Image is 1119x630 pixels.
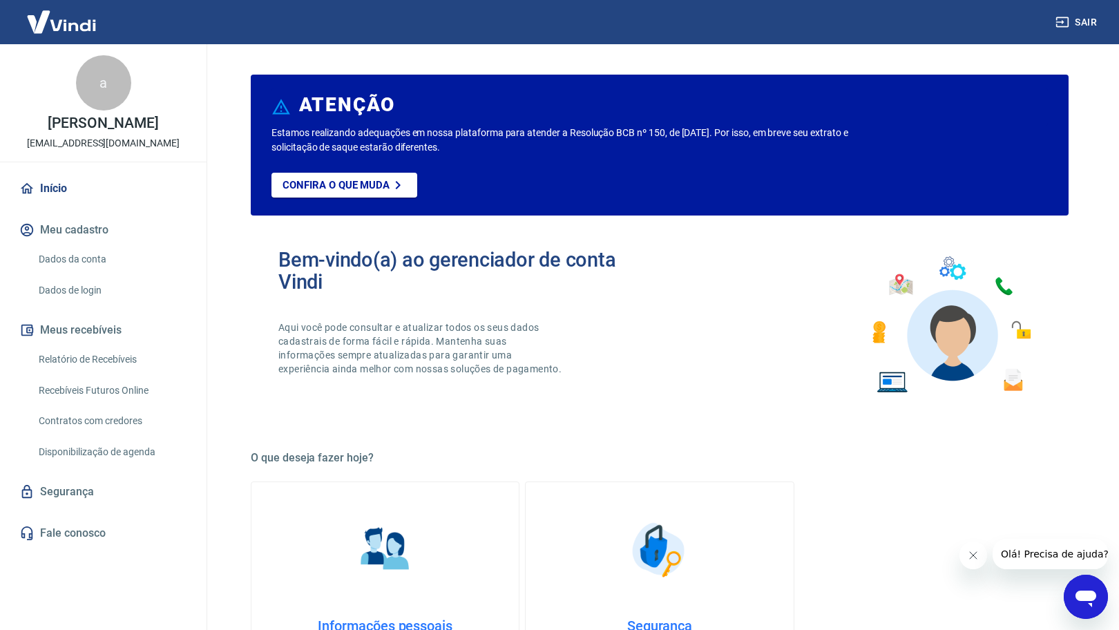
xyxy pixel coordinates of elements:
[271,126,892,155] p: Estamos realizando adequações em nossa plataforma para atender a Resolução BCB nº 150, de [DATE]....
[33,438,190,466] a: Disponibilização de agenda
[271,173,417,198] a: Confira o que muda
[33,376,190,405] a: Recebíveis Futuros Online
[17,1,106,43] img: Vindi
[860,249,1041,401] img: Imagem de um avatar masculino com diversos icones exemplificando as funcionalidades do gerenciado...
[1053,10,1102,35] button: Sair
[625,515,694,584] img: Segurança
[278,321,564,376] p: Aqui você pode consultar e atualizar todos os seus dados cadastrais de forma fácil e rápida. Mant...
[351,515,420,584] img: Informações pessoais
[8,10,116,21] span: Olá! Precisa de ajuda?
[17,477,190,507] a: Segurança
[33,245,190,274] a: Dados da conta
[76,55,131,111] div: a
[1064,575,1108,619] iframe: Botão para abrir a janela de mensagens
[17,173,190,204] a: Início
[251,451,1069,465] h5: O que deseja fazer hoje?
[33,407,190,435] a: Contratos com credores
[993,539,1108,569] iframe: Mensagem da empresa
[33,345,190,374] a: Relatório de Recebíveis
[17,315,190,345] button: Meus recebíveis
[17,215,190,245] button: Meu cadastro
[27,136,180,151] p: [EMAIL_ADDRESS][DOMAIN_NAME]
[278,249,660,293] h2: Bem-vindo(a) ao gerenciador de conta Vindi
[17,518,190,548] a: Fale conosco
[48,116,158,131] p: [PERSON_NAME]
[299,98,395,112] h6: ATENÇÃO
[33,276,190,305] a: Dados de login
[959,542,987,569] iframe: Fechar mensagem
[283,179,390,191] p: Confira o que muda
